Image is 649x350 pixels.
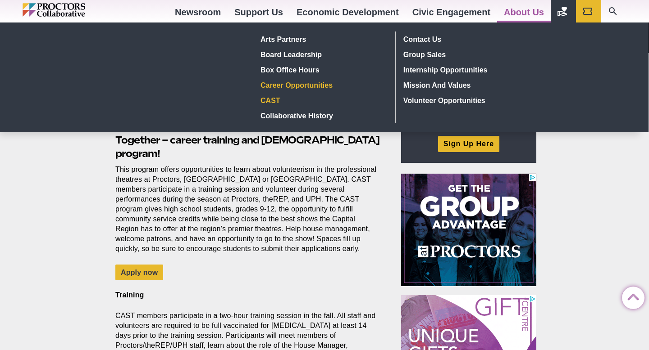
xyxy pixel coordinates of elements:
img: Proctors logo [23,3,124,17]
a: Volunteer Opportunities [400,93,531,108]
a: Box Office hours [257,62,388,77]
a: Group Sales [400,47,531,62]
a: Arts Partners [257,31,388,47]
strong: Cultivating Arts and Students Together – career training and [DEMOGRAPHIC_DATA] program! [115,120,379,160]
a: Contact Us [400,31,531,47]
h2: The Cultivating Arts & Students Together (CAST) programs at Proctors, [115,105,380,161]
a: Back to Top [622,287,640,305]
a: Collaborative History [257,108,388,123]
a: CAST [257,93,388,108]
a: Mission and Values [400,77,531,93]
a: Sign Up Here [438,136,499,152]
iframe: Advertisement [401,174,536,286]
a: Internship Opportunities [400,62,531,77]
strong: Training [115,291,144,299]
p: This program offers opportunities to learn about volunteerism in the professional theatres at Pro... [115,165,380,254]
a: Board Leadership [257,47,388,62]
a: Career Opportunities [257,77,388,93]
a: Apply now [115,265,163,280]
